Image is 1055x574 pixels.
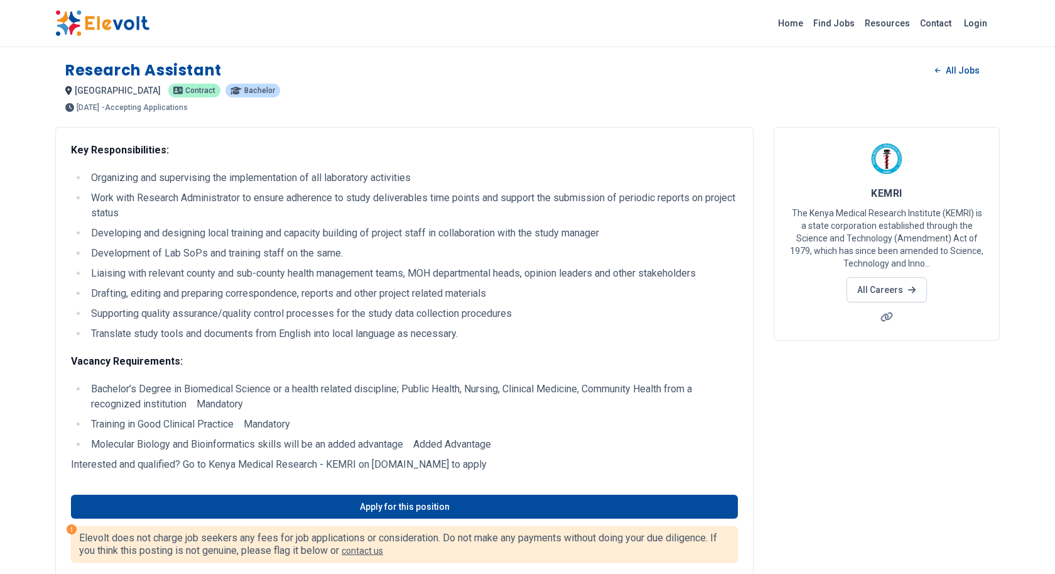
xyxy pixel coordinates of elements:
li: Organizing and supervising the implementation of all laboratory activities [87,170,738,185]
li: Bachelor’s Degree in Biomedical Science or a health related discipline; Public Health, Nursing, C... [87,382,738,412]
span: Contract [185,87,215,94]
p: - Accepting Applications [102,104,188,111]
li: Supporting quality assurance/quality control processes for the study data collection procedures [87,306,738,321]
a: Contact [915,13,956,33]
a: Find Jobs [808,13,860,33]
img: Elevolt [55,10,149,36]
span: KEMRI [871,187,902,199]
li: Translate study tools and documents from English into local language as necessary. [87,326,738,341]
li: Development of Lab SoPs and training staff on the same. [87,246,738,261]
a: All Jobs [925,61,990,80]
a: contact us [342,546,383,556]
a: Resources [860,13,915,33]
p: Elevolt does not charge job seekers any fees for job applications or consideration. Do not make a... [79,532,730,557]
li: Liaising with relevant county and sub-county health management teams, MOH departmental heads, opi... [87,266,738,281]
a: Login [956,11,995,36]
strong: Vacancy Requirements: [71,355,183,367]
li: Developing and designing local training and capacity building of project staff in collaboration w... [87,226,738,241]
strong: Key Responsibilities: [71,144,169,156]
span: Bachelor [244,87,275,94]
p: The Kenya Medical Research Institute (KEMRI) is a state corporation established through the Scien... [789,207,984,270]
span: [DATE] [77,104,99,111]
li: Drafting, editing and preparing correspondence, reports and other project related materials [87,286,738,301]
li: Training in Good Clinical Practice Mandatory [87,417,738,432]
h1: Research Assistant [65,60,222,80]
img: KEMRI [871,143,902,174]
li: Work with Research Administrator to ensure adherence to study deliverables time points and suppor... [87,190,738,221]
p: Interested and qualified? Go to Kenya Medical Research - KEMRI on [DOMAIN_NAME] to apply [71,457,738,472]
a: All Careers [847,277,926,302]
a: Home [773,13,808,33]
a: Apply for this position [71,495,738,519]
li: Molecular Biology and Bioinformatics skills will be an added advantage Added Advantage [87,437,738,452]
span: [GEOGRAPHIC_DATA] [75,86,161,96]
